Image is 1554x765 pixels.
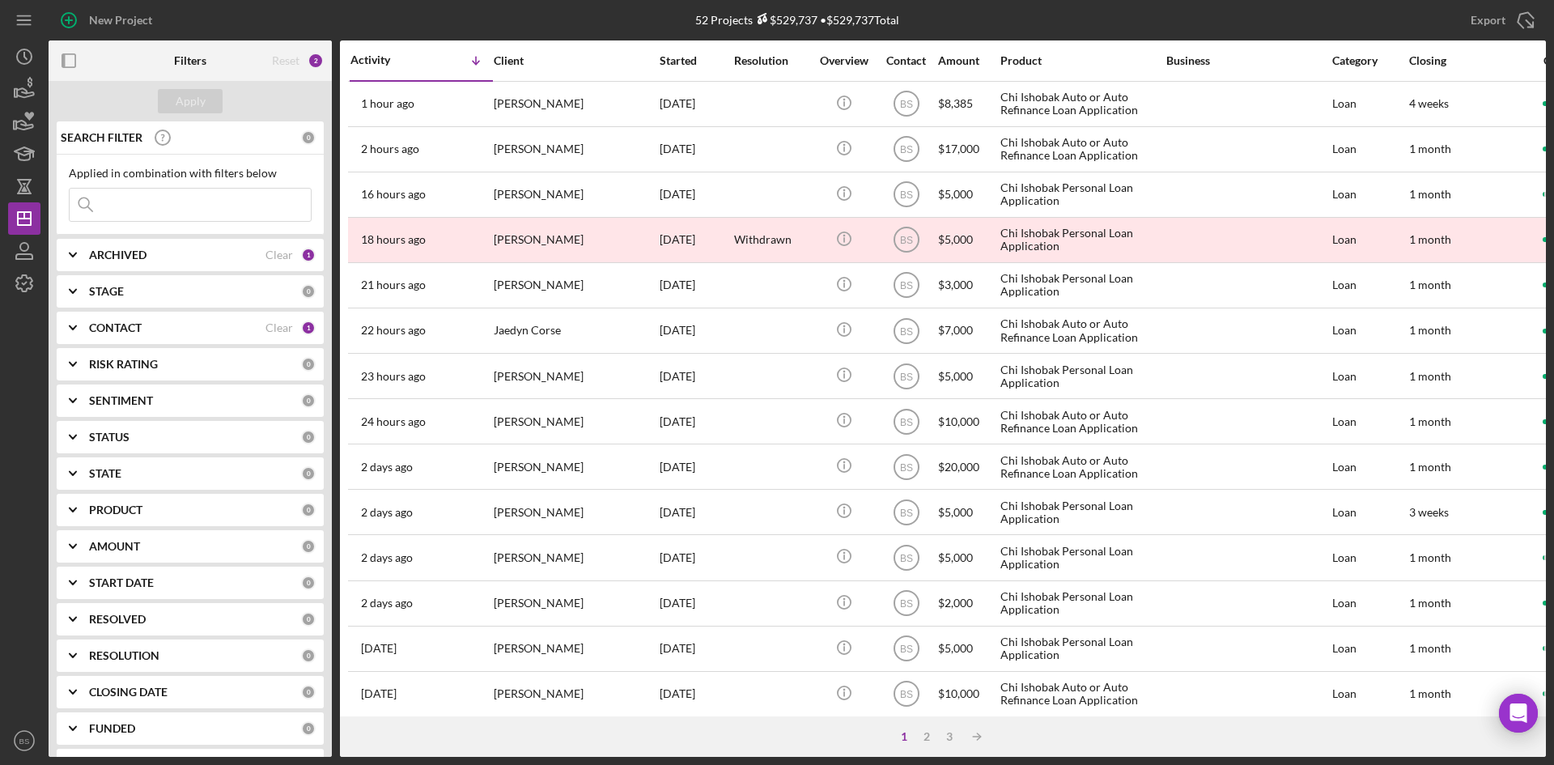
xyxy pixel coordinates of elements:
[494,491,656,533] div: [PERSON_NAME]
[938,323,973,337] span: $7,000
[361,687,397,700] time: 2025-10-06 20:42
[893,730,915,743] div: 1
[1000,83,1162,125] div: Chi Ishobak Auto or Auto Refinance Loan Application
[1000,491,1162,533] div: Chi Ishobak Personal Loan Application
[361,415,426,428] time: 2025-10-08 16:13
[1332,673,1408,716] div: Loan
[660,173,732,216] div: [DATE]
[899,553,912,564] text: BS
[1332,54,1408,67] div: Category
[660,536,732,579] div: [DATE]
[1409,641,1451,655] time: 1 month
[1409,460,1451,474] time: 1 month
[734,233,792,246] div: Withdrawn
[361,597,413,610] time: 2025-10-07 04:07
[1409,323,1451,337] time: 1 month
[301,685,316,699] div: 0
[301,539,316,554] div: 0
[753,13,817,27] div: $529,737
[89,431,129,444] b: STATUS
[1409,686,1451,700] time: 1 month
[899,416,912,427] text: BS
[1000,400,1162,443] div: Chi Ishobak Auto or Auto Refinance Loan Application
[301,612,316,627] div: 0
[89,504,142,516] b: PRODUCT
[899,644,912,655] text: BS
[899,371,912,382] text: BS
[1332,627,1408,670] div: Loan
[899,144,912,155] text: BS
[938,730,961,743] div: 3
[1499,694,1538,733] div: Open Intercom Messenger
[301,284,316,299] div: 0
[494,128,656,171] div: [PERSON_NAME]
[660,491,732,533] div: [DATE]
[1332,128,1408,171] div: Loan
[361,370,426,383] time: 2025-10-08 17:15
[19,737,30,746] text: BS
[1000,54,1162,67] div: Product
[361,551,413,564] time: 2025-10-07 17:35
[494,582,656,625] div: [PERSON_NAME]
[1409,414,1451,428] time: 1 month
[301,130,316,145] div: 0
[660,219,732,261] div: [DATE]
[301,466,316,481] div: 0
[1454,4,1546,36] button: Export
[361,324,426,337] time: 2025-10-08 17:57
[1000,627,1162,670] div: Chi Ishobak Personal Loan Application
[494,83,656,125] div: [PERSON_NAME]
[938,219,999,261] div: $5,000
[899,598,912,610] text: BS
[1409,187,1451,201] time: 1 month
[1000,264,1162,307] div: Chi Ishobak Personal Loan Application
[89,686,168,699] b: CLOSING DATE
[1000,173,1162,216] div: Chi Ishobak Personal Loan Application
[1409,54,1531,67] div: Closing
[361,506,413,519] time: 2025-10-07 18:04
[660,445,732,488] div: [DATE]
[8,725,40,757] button: BS
[899,461,912,473] text: BS
[1000,309,1162,352] div: Chi Ishobak Auto or Auto Refinance Loan Application
[494,219,656,261] div: [PERSON_NAME]
[301,721,316,736] div: 0
[301,393,316,408] div: 0
[695,13,899,27] div: 52 Projects • $529,737 Total
[915,730,938,743] div: 2
[89,358,158,371] b: RISK RATING
[938,596,973,610] span: $2,000
[1332,173,1408,216] div: Loan
[361,188,426,201] time: 2025-10-08 23:34
[89,285,124,298] b: STAGE
[89,249,146,261] b: ARCHIVED
[1000,355,1162,397] div: Chi Ishobak Personal Loan Application
[89,394,153,407] b: SENTIMENT
[494,673,656,716] div: [PERSON_NAME]
[938,187,973,201] span: $5,000
[265,249,293,261] div: Clear
[301,357,316,372] div: 0
[938,369,973,383] span: $5,000
[899,280,912,291] text: BS
[1332,219,1408,261] div: Loan
[89,467,121,480] b: STATE
[494,627,656,670] div: [PERSON_NAME]
[899,507,912,518] text: BS
[1000,582,1162,625] div: Chi Ishobak Personal Loan Application
[361,642,397,655] time: 2025-10-06 23:50
[89,576,154,589] b: START DATE
[89,722,135,735] b: FUNDED
[1332,83,1408,125] div: Loan
[308,53,324,69] div: 2
[494,54,656,67] div: Client
[1332,400,1408,443] div: Loan
[660,54,732,67] div: Started
[1332,355,1408,397] div: Loan
[660,673,732,716] div: [DATE]
[494,173,656,216] div: [PERSON_NAME]
[361,142,419,155] time: 2025-10-09 14:05
[938,414,979,428] span: $10,000
[1332,445,1408,488] div: Loan
[1000,673,1162,716] div: Chi Ishobak Auto or Auto Refinance Loan Application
